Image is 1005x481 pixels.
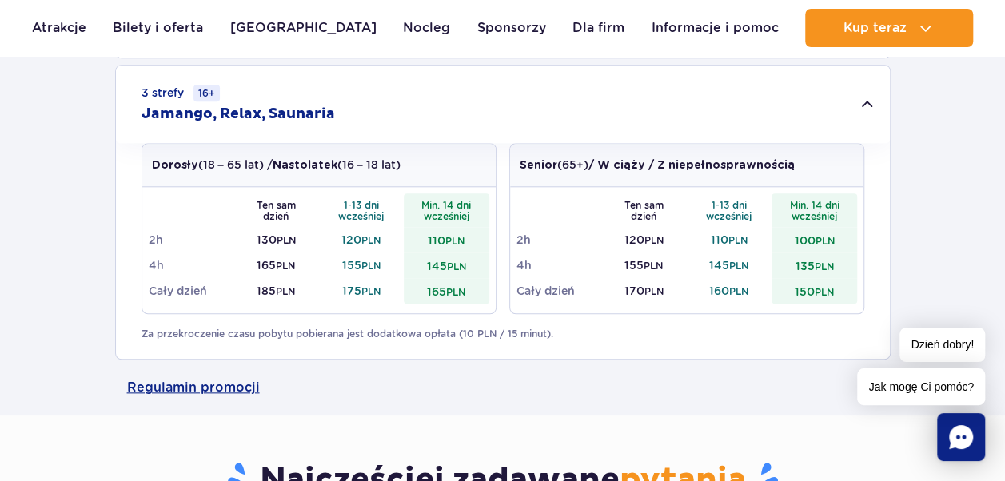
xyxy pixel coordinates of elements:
[899,328,985,362] span: Dzień dobry!
[687,193,772,227] th: 1-13 dni wcześniej
[230,9,377,47] a: [GEOGRAPHIC_DATA]
[233,252,319,278] td: 165
[687,278,772,304] td: 160
[445,235,465,247] small: PLN
[233,193,319,227] th: Ten sam dzień
[361,260,381,272] small: PLN
[687,252,772,278] td: 145
[805,9,973,47] button: Kup teraz
[477,9,546,47] a: Sponsorzy
[319,278,405,304] td: 175
[273,160,337,171] strong: Nastolatek
[937,413,985,461] div: Chat
[644,285,664,297] small: PLN
[404,193,489,227] th: Min. 14 dni wcześniej
[814,260,833,272] small: PLN
[601,252,687,278] td: 155
[319,252,405,278] td: 155
[32,9,86,47] a: Atrakcje
[142,85,220,101] small: 3 strefy
[142,327,864,341] p: Za przekroczenie czasu pobytu pobierana jest dodatkowa opłata (10 PLN / 15 minut).
[516,278,602,304] td: Cały dzień
[772,278,857,304] td: 150
[142,105,335,124] h2: Jamango, Relax, Saunaria
[843,21,906,35] span: Kup teraz
[127,360,879,415] a: Regulamin promocji
[572,9,624,47] a: Dla firm
[601,193,687,227] th: Ten sam dzień
[772,193,857,227] th: Min. 14 dni wcześniej
[277,234,296,246] small: PLN
[233,227,319,252] td: 130
[588,160,795,171] strong: / W ciąży / Z niepełnosprawnością
[113,9,203,47] a: Bilety i oferta
[520,157,795,173] p: (65+)
[149,278,234,304] td: Cały dzień
[361,234,381,246] small: PLN
[520,160,557,171] strong: Senior
[149,227,234,252] td: 2h
[149,252,234,278] td: 4h
[193,85,220,101] small: 16+
[319,193,405,227] th: 1-13 dni wcześniej
[516,252,602,278] td: 4h
[729,285,748,297] small: PLN
[815,235,834,247] small: PLN
[601,278,687,304] td: 170
[361,285,381,297] small: PLN
[729,260,748,272] small: PLN
[815,286,834,298] small: PLN
[652,9,779,47] a: Informacje i pomoc
[447,260,466,272] small: PLN
[319,227,405,252] td: 120
[728,234,748,246] small: PLN
[772,252,857,278] td: 135
[516,227,602,252] td: 2h
[276,285,295,297] small: PLN
[152,160,198,171] strong: Dorosły
[276,260,295,272] small: PLN
[404,227,489,252] td: 110
[687,227,772,252] td: 110
[403,9,450,47] a: Nocleg
[233,278,319,304] td: 185
[601,227,687,252] td: 120
[644,260,663,272] small: PLN
[152,157,401,173] p: (18 – 65 lat) / (16 – 18 lat)
[446,286,465,298] small: PLN
[857,368,985,405] span: Jak mogę Ci pomóc?
[404,278,489,304] td: 165
[772,227,857,252] td: 100
[404,252,489,278] td: 145
[644,234,664,246] small: PLN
